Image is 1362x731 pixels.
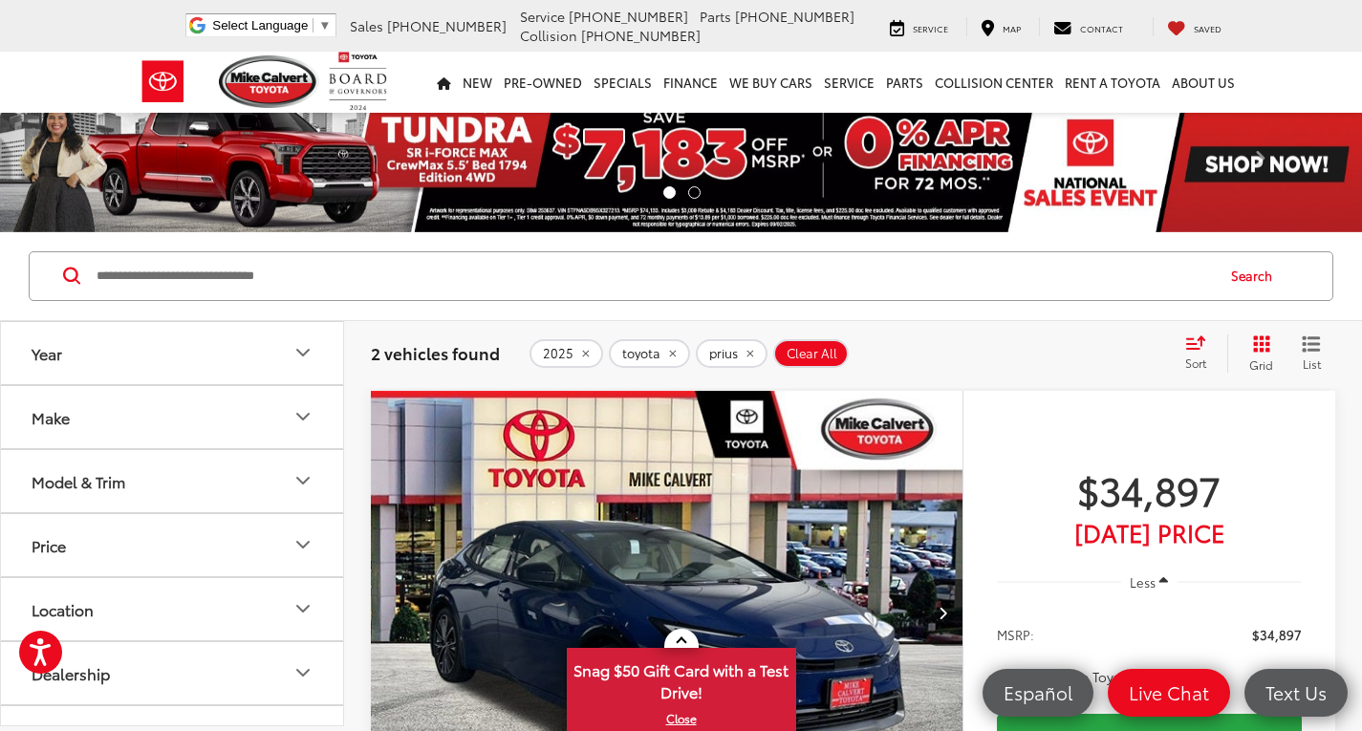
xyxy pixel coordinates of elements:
button: Clear All [773,339,849,368]
span: prius [709,346,738,361]
button: Add. Available Toyota Offers: [997,667,1209,686]
span: Service [520,7,565,26]
span: Collision [520,26,577,45]
a: Service [876,17,962,36]
a: Home [431,52,457,113]
a: Live Chat [1108,669,1230,717]
button: Less [1121,566,1178,600]
span: Text Us [1256,680,1336,704]
a: Specials [588,52,658,113]
div: Location [292,597,314,620]
div: Dealership [32,664,110,682]
span: Add. Available Toyota Offers: [997,667,1206,686]
span: $1,000 [1262,667,1302,686]
span: Contact [1080,22,1123,34]
div: Dealership [292,661,314,684]
div: Year [32,344,62,362]
button: remove prius [696,339,767,368]
div: Make [32,408,70,426]
a: WE BUY CARS [724,52,818,113]
span: 2025 [543,346,573,361]
a: Text Us [1244,669,1348,717]
span: Parts [700,7,731,26]
span: 2 vehicles found [371,341,500,364]
span: Select Language [212,18,308,32]
span: [PHONE_NUMBER] [387,16,507,35]
button: PricePrice [1,514,345,576]
button: YearYear [1,322,345,384]
span: MSRP: [997,625,1034,644]
a: Select Language​ [212,18,331,32]
span: Sales [350,16,383,35]
a: Español [983,669,1093,717]
span: $34,897 [997,465,1302,513]
span: List [1302,355,1321,372]
span: Live Chat [1119,680,1219,704]
div: Model & Trim [32,472,125,490]
button: Model & TrimModel & Trim [1,450,345,512]
a: My Saved Vehicles [1153,17,1236,36]
span: Snag $50 Gift Card with a Test Drive! [569,650,794,708]
div: Model & Trim [292,469,314,492]
button: remove 2025 [530,339,603,368]
span: Español [994,680,1082,704]
div: Price [292,533,314,556]
img: Mike Calvert Toyota [219,55,320,108]
a: About Us [1166,52,1241,113]
a: Map [966,17,1035,36]
span: [DATE] PRICE [997,523,1302,542]
a: Rent a Toyota [1059,52,1166,113]
span: [PHONE_NUMBER] [735,7,854,26]
button: List View [1287,334,1335,373]
span: Less [1130,573,1156,591]
button: remove toyota [609,339,690,368]
input: Search by Make, Model, or Keyword [95,253,1213,299]
div: Price [32,536,66,554]
span: Sort [1185,355,1206,371]
button: Grid View [1227,334,1287,373]
span: Grid [1249,356,1273,373]
span: ▼ [318,18,331,32]
span: Clear All [787,346,837,361]
div: Location [32,600,94,618]
a: Parts [880,52,929,113]
span: toyota [622,346,660,361]
span: [PHONE_NUMBER] [581,26,701,45]
span: Service [913,22,948,34]
div: Year [292,341,314,364]
span: [PHONE_NUMBER] [569,7,688,26]
button: DealershipDealership [1,642,345,704]
span: Map [1003,22,1021,34]
img: Toyota [127,51,199,113]
button: Search [1213,252,1300,300]
a: Finance [658,52,724,113]
button: MakeMake [1,386,345,448]
button: LocationLocation [1,578,345,640]
a: Pre-Owned [498,52,588,113]
span: ​ [313,18,313,32]
a: New [457,52,498,113]
button: Select sort value [1176,334,1227,373]
div: Make [292,405,314,428]
a: Contact [1039,17,1137,36]
button: Next image [924,579,962,646]
a: Collision Center [929,52,1059,113]
span: $34,897 [1252,625,1302,644]
a: Service [818,52,880,113]
span: Saved [1194,22,1221,34]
